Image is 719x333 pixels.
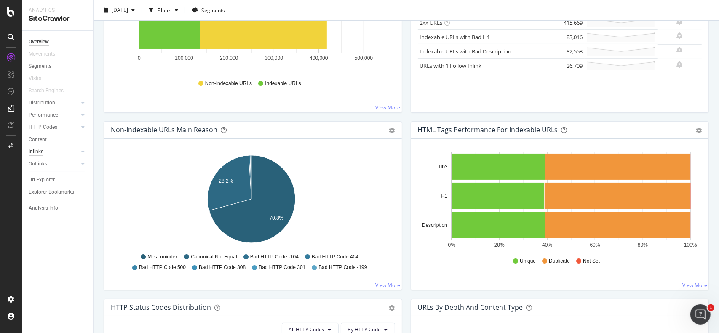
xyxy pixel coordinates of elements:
[29,37,87,46] a: Overview
[100,3,138,17] button: [DATE]
[29,176,55,184] div: Url Explorer
[29,204,58,213] div: Analysis Info
[29,14,86,24] div: SiteCrawler
[684,242,697,248] text: 100%
[677,47,683,53] div: bell-plus
[111,125,217,134] div: Non-Indexable URLs Main Reason
[583,258,600,265] span: Not Set
[220,55,238,61] text: 200,000
[29,74,50,83] a: Visits
[139,264,186,271] span: Bad HTTP Code 500
[348,326,381,333] span: By HTTP Code
[376,282,401,289] a: View More
[29,50,64,59] a: Movements
[201,6,225,13] span: Segments
[677,61,683,68] div: bell-plus
[690,304,711,325] iframe: Intercom live chat
[29,37,49,46] div: Overview
[29,188,87,197] a: Explorer Bookmarks
[265,80,301,87] span: Indexable URLs
[175,55,193,61] text: 100,000
[29,123,79,132] a: HTTP Codes
[420,33,490,41] a: Indexable URLs with Bad H1
[542,242,552,248] text: 40%
[494,242,504,248] text: 20%
[420,62,482,69] a: URLs with 1 Follow Inlink
[677,32,683,39] div: bell-plus
[250,253,299,261] span: Bad HTTP Code -104
[29,86,64,95] div: Search Engines
[29,135,47,144] div: Content
[29,50,55,59] div: Movements
[448,242,455,248] text: 0%
[638,242,648,248] text: 80%
[590,242,600,248] text: 60%
[259,264,305,271] span: Bad HTTP Code 301
[418,125,558,134] div: HTML Tags Performance for Indexable URLs
[551,59,585,73] td: 26,709
[29,111,58,120] div: Performance
[29,188,74,197] div: Explorer Bookmarks
[441,193,447,199] text: H1
[265,55,283,61] text: 300,000
[199,264,246,271] span: Bad HTTP Code 308
[520,258,536,265] span: Unique
[310,55,328,61] text: 400,000
[29,99,55,107] div: Distribution
[418,303,523,312] div: URLs by Depth and Content Type
[418,152,699,250] svg: A chart.
[147,253,178,261] span: Meta noindex
[682,282,707,289] a: View More
[29,176,87,184] a: Url Explorer
[219,178,233,184] text: 28.2%
[389,305,395,311] div: gear
[318,264,367,271] span: Bad HTTP Code -199
[189,3,228,17] button: Segments
[29,123,57,132] div: HTTP Codes
[112,6,128,13] span: 2025 Aug. 18th
[549,258,570,265] span: Duplicate
[111,303,211,312] div: HTTP Status Codes Distribution
[29,160,47,168] div: Outlinks
[111,152,392,250] svg: A chart.
[355,55,373,61] text: 500,000
[422,222,447,228] text: Description
[145,3,182,17] button: Filters
[29,86,72,95] a: Search Engines
[29,99,79,107] a: Distribution
[312,253,358,261] span: Bad HTTP Code 404
[29,147,43,156] div: Inlinks
[551,44,585,59] td: 82,553
[551,16,585,30] td: 415,669
[420,19,443,27] a: 2xx URLs
[29,147,79,156] a: Inlinks
[191,253,237,261] span: Canonical Not Equal
[438,164,447,170] text: Title
[29,62,51,71] div: Segments
[138,55,141,61] text: 0
[420,48,512,55] a: Indexable URLs with Bad Description
[29,111,79,120] a: Performance
[157,6,171,13] div: Filters
[677,18,683,25] div: bell-plus
[551,30,585,44] td: 83,016
[289,326,325,333] span: All HTTP Codes
[696,128,702,133] div: gear
[376,104,401,111] a: View More
[29,62,87,71] a: Segments
[29,74,41,83] div: Visits
[29,7,86,14] div: Analytics
[269,215,283,221] text: 70.8%
[389,128,395,133] div: gear
[29,135,87,144] a: Content
[29,160,79,168] a: Outlinks
[29,204,87,213] a: Analysis Info
[708,304,714,311] span: 1
[205,80,252,87] span: Non-Indexable URLs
